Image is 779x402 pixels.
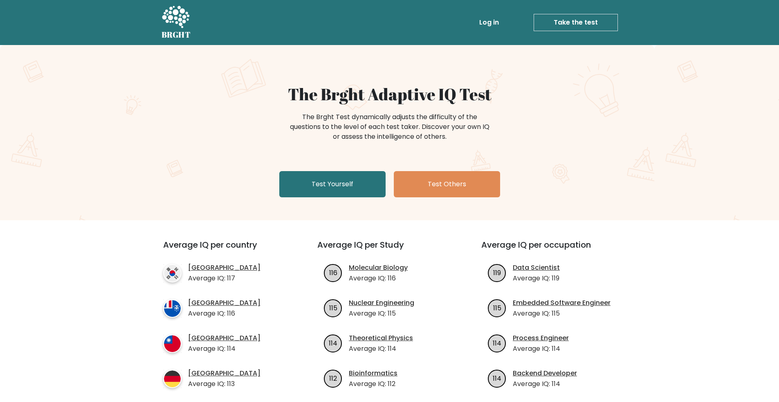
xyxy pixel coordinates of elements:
p: Average IQ: 116 [188,309,260,318]
text: 119 [493,268,501,277]
p: Average IQ: 114 [188,344,260,354]
a: [GEOGRAPHIC_DATA] [188,263,260,273]
img: country [163,264,182,282]
p: Average IQ: 119 [513,273,560,283]
p: Average IQ: 115 [513,309,611,318]
a: Theoretical Physics [349,333,413,343]
a: Nuclear Engineering [349,298,414,308]
h3: Average IQ per Study [317,240,462,260]
text: 116 [329,268,337,277]
p: Average IQ: 112 [349,379,397,389]
img: country [163,334,182,353]
p: Average IQ: 117 [188,273,260,283]
div: The Brght Test dynamically adjusts the difficulty of the questions to the level of each test take... [287,112,492,142]
p: Average IQ: 114 [349,344,413,354]
p: Average IQ: 115 [349,309,414,318]
img: country [163,370,182,388]
a: Process Engineer [513,333,569,343]
a: Backend Developer [513,368,577,378]
a: Log in [476,14,502,31]
a: Embedded Software Engineer [513,298,611,308]
img: country [163,299,182,318]
text: 112 [329,373,337,383]
a: Bioinformatics [349,368,397,378]
h3: Average IQ per country [163,240,288,260]
a: Test Yourself [279,171,386,197]
a: [GEOGRAPHIC_DATA] [188,298,260,308]
h5: BRGHT [162,30,191,40]
a: Test Others [394,171,500,197]
p: Average IQ: 113 [188,379,260,389]
text: 114 [493,373,501,383]
a: [GEOGRAPHIC_DATA] [188,333,260,343]
p: Average IQ: 114 [513,344,569,354]
h3: Average IQ per occupation [481,240,626,260]
p: Average IQ: 114 [513,379,577,389]
a: Molecular Biology [349,263,408,273]
p: Average IQ: 116 [349,273,408,283]
a: Take the test [534,14,618,31]
text: 115 [493,303,501,312]
a: Data Scientist [513,263,560,273]
text: 114 [493,338,501,348]
text: 115 [329,303,337,312]
a: [GEOGRAPHIC_DATA] [188,368,260,378]
text: 114 [329,338,337,348]
h1: The Brght Adaptive IQ Test [190,84,589,104]
a: BRGHT [162,3,191,42]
